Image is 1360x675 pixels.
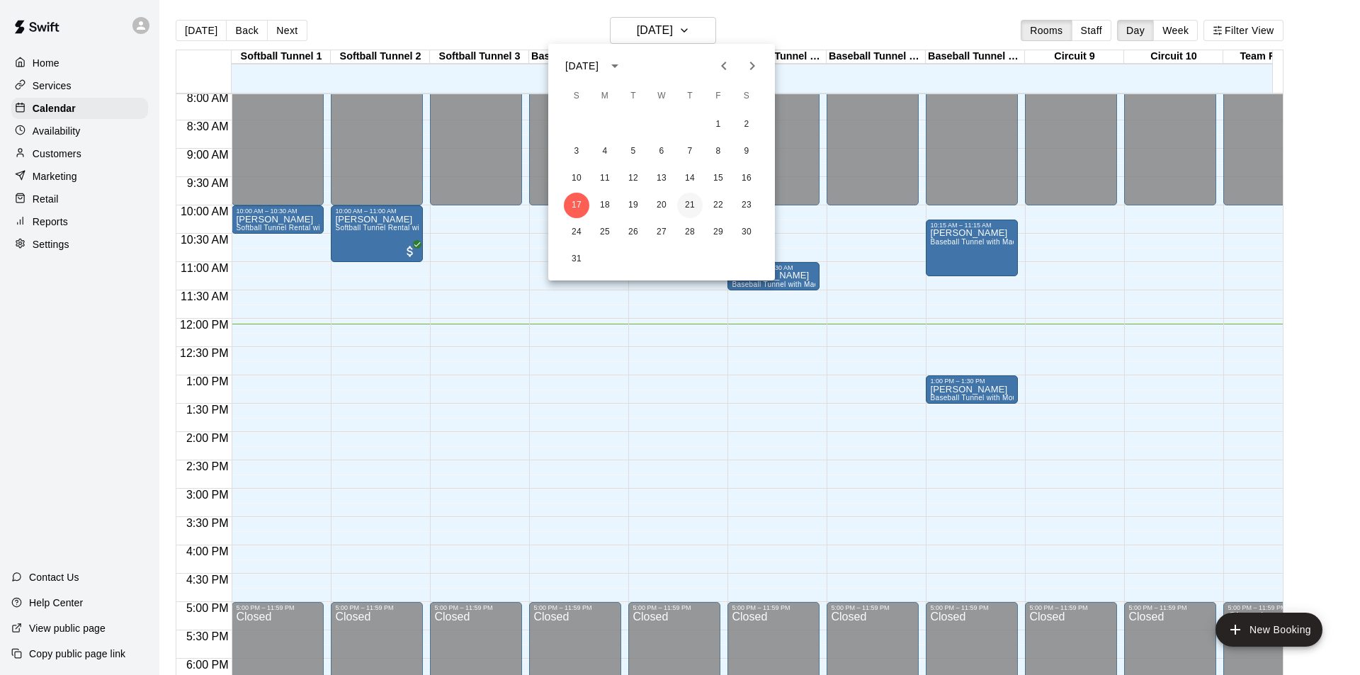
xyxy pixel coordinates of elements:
[705,166,731,191] button: 15
[705,82,731,110] span: Friday
[620,139,646,164] button: 5
[710,52,738,80] button: Previous month
[734,193,759,218] button: 23
[592,82,618,110] span: Monday
[649,193,674,218] button: 20
[734,166,759,191] button: 16
[705,112,731,137] button: 1
[677,82,703,110] span: Thursday
[564,82,589,110] span: Sunday
[620,82,646,110] span: Tuesday
[564,193,589,218] button: 17
[705,139,731,164] button: 8
[677,139,703,164] button: 7
[734,220,759,245] button: 30
[677,220,703,245] button: 28
[620,220,646,245] button: 26
[738,52,766,80] button: Next month
[734,112,759,137] button: 2
[564,166,589,191] button: 10
[592,139,618,164] button: 4
[564,246,589,272] button: 31
[649,166,674,191] button: 13
[734,139,759,164] button: 9
[705,193,731,218] button: 22
[649,82,674,110] span: Wednesday
[649,139,674,164] button: 6
[734,82,759,110] span: Saturday
[592,220,618,245] button: 25
[649,220,674,245] button: 27
[564,139,589,164] button: 3
[620,166,646,191] button: 12
[565,59,599,74] div: [DATE]
[603,54,627,78] button: calendar view is open, switch to year view
[592,193,618,218] button: 18
[677,193,703,218] button: 21
[592,166,618,191] button: 11
[620,193,646,218] button: 19
[677,166,703,191] button: 14
[705,220,731,245] button: 29
[564,220,589,245] button: 24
